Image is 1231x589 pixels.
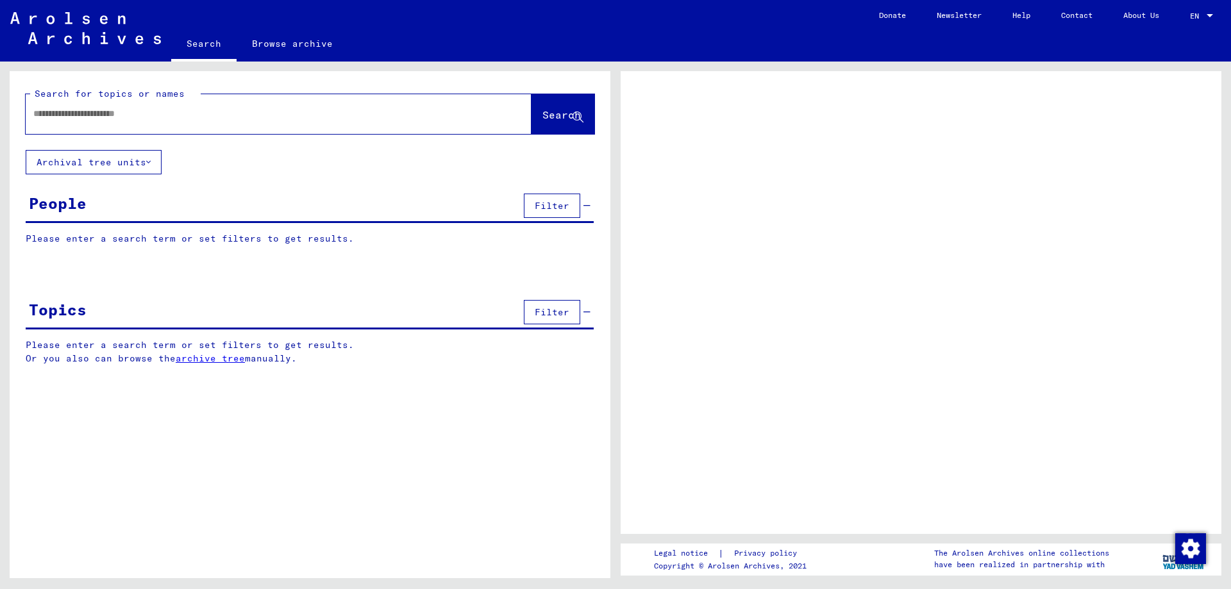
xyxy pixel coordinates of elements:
img: Arolsen_neg.svg [10,12,161,44]
div: People [29,192,87,215]
a: Search [171,28,237,62]
button: Archival tree units [26,150,162,174]
a: archive tree [176,353,245,364]
div: | [654,547,812,560]
button: Search [532,94,594,134]
p: Please enter a search term or set filters to get results. [26,232,594,245]
span: EN [1190,12,1204,21]
button: Filter [524,300,580,324]
p: have been realized in partnership with [934,559,1109,570]
div: Topics [29,298,87,321]
img: Change consent [1175,533,1206,564]
span: Filter [535,306,569,318]
span: Search [542,108,581,121]
mat-label: Search for topics or names [35,88,185,99]
a: Browse archive [237,28,348,59]
p: Copyright © Arolsen Archives, 2021 [654,560,812,572]
p: Please enter a search term or set filters to get results. Or you also can browse the manually. [26,338,594,365]
p: The Arolsen Archives online collections [934,547,1109,559]
button: Filter [524,194,580,218]
span: Filter [535,200,569,212]
a: Legal notice [654,547,718,560]
img: yv_logo.png [1160,543,1208,575]
a: Privacy policy [724,547,812,560]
